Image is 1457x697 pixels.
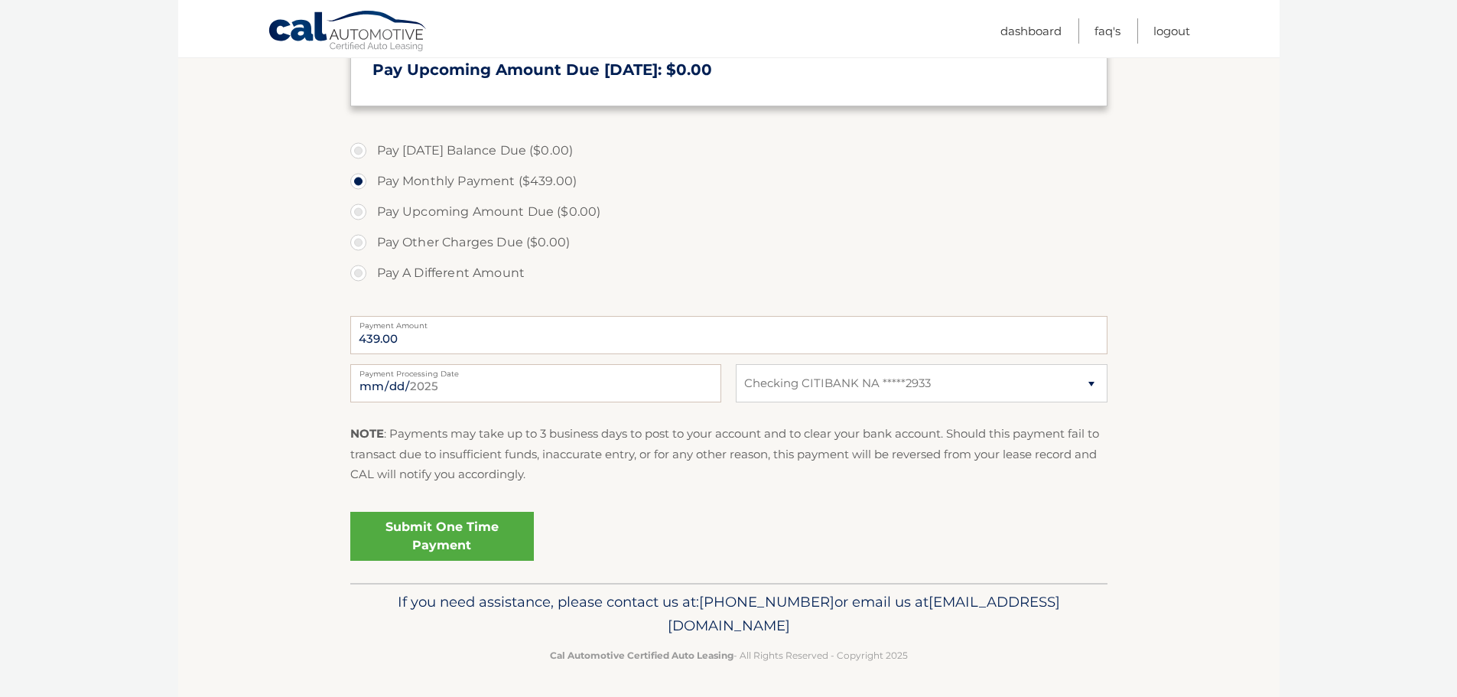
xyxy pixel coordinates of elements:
input: Payment Date [350,364,721,402]
span: [PHONE_NUMBER] [699,593,834,611]
label: Payment Amount [350,316,1107,328]
label: Pay A Different Amount [350,258,1107,288]
a: Logout [1153,18,1190,44]
p: If you need assistance, please contact us at: or email us at [360,590,1098,639]
h3: Pay Upcoming Amount Due [DATE]: $0.00 [372,60,1085,80]
p: - All Rights Reserved - Copyright 2025 [360,647,1098,663]
label: Pay [DATE] Balance Due ($0.00) [350,135,1107,166]
label: Pay Upcoming Amount Due ($0.00) [350,197,1107,227]
input: Payment Amount [350,316,1107,354]
a: Dashboard [1000,18,1062,44]
label: Pay Monthly Payment ($439.00) [350,166,1107,197]
a: FAQ's [1094,18,1120,44]
p: : Payments may take up to 3 business days to post to your account and to clear your bank account.... [350,424,1107,484]
strong: Cal Automotive Certified Auto Leasing [550,650,733,661]
label: Payment Processing Date [350,364,721,376]
a: Cal Automotive [268,10,428,54]
a: Submit One Time Payment [350,512,534,561]
strong: NOTE [350,426,384,441]
label: Pay Other Charges Due ($0.00) [350,227,1107,258]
